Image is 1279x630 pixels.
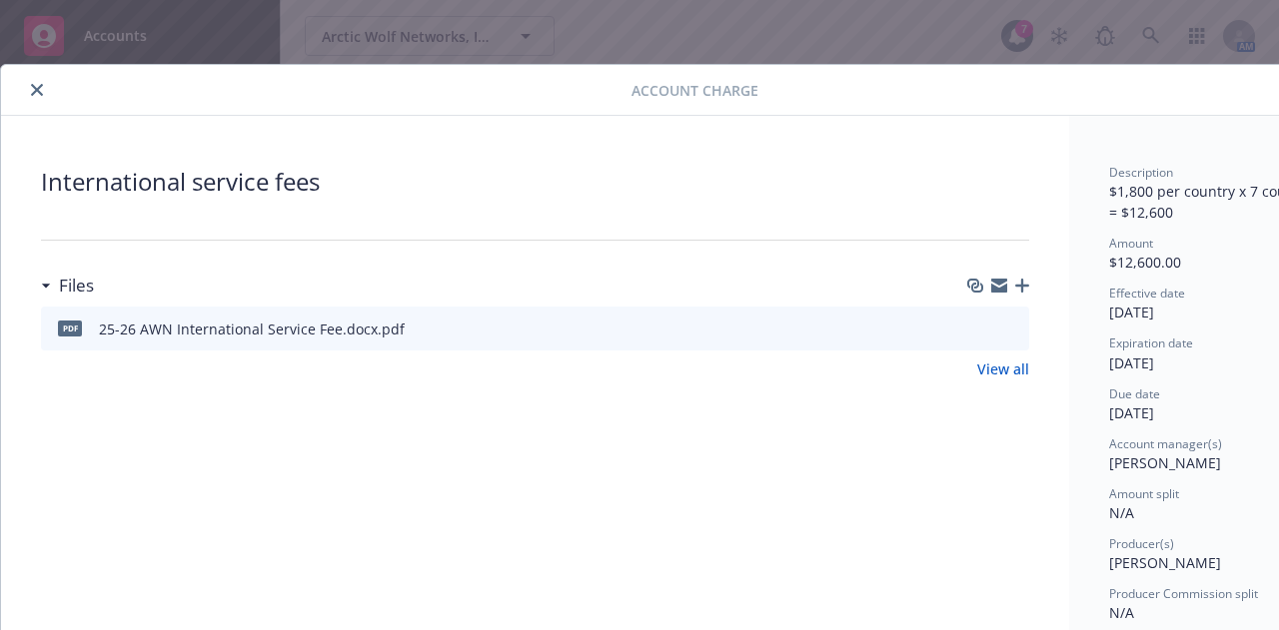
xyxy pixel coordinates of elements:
[1109,164,1173,181] span: Description
[1109,553,1221,572] span: [PERSON_NAME]
[1109,303,1154,321] span: [DATE]
[971,318,987,339] button: download file
[1109,253,1181,272] span: $12,600.00
[977,358,1029,379] a: View all
[58,320,82,335] span: pdf
[41,164,1029,200] span: International service fees
[1109,485,1179,502] span: Amount split
[1109,403,1154,422] span: [DATE]
[1109,603,1134,622] span: N/A
[1109,535,1174,552] span: Producer(s)
[1109,334,1193,351] span: Expiration date
[1109,385,1160,402] span: Due date
[59,273,94,299] h3: Files
[41,273,94,299] div: Files
[1109,585,1258,602] span: Producer Commission split
[632,80,758,101] span: Account Charge
[25,78,49,102] button: close
[99,318,405,339] div: 25-26 AWN International Service Fee.docx.pdf
[1109,453,1221,472] span: [PERSON_NAME]
[1109,235,1153,252] span: Amount
[1109,435,1222,452] span: Account manager(s)
[1003,318,1021,339] button: preview file
[1109,285,1185,302] span: Effective date
[1109,503,1134,522] span: N/A
[1109,353,1154,372] span: [DATE]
